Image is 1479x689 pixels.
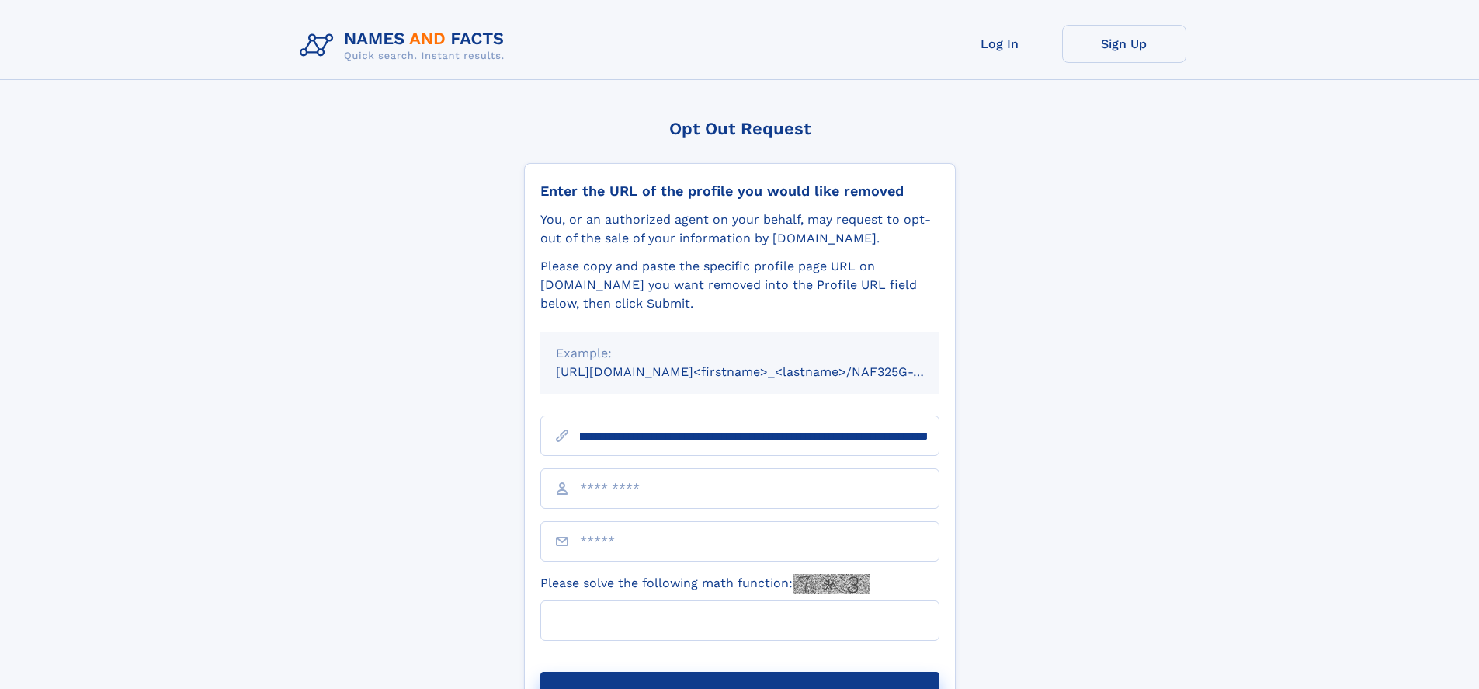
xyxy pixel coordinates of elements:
[524,119,956,138] div: Opt Out Request
[1062,25,1186,63] a: Sign Up
[556,344,924,363] div: Example:
[540,574,870,594] label: Please solve the following math function:
[540,211,939,248] div: You, or an authorized agent on your behalf, may request to opt-out of the sale of your informatio...
[540,183,939,200] div: Enter the URL of the profile you would like removed
[293,25,517,67] img: Logo Names and Facts
[556,364,969,379] small: [URL][DOMAIN_NAME]<firstname>_<lastname>/NAF325G-xxxxxxxx
[540,257,939,313] div: Please copy and paste the specific profile page URL on [DOMAIN_NAME] you want removed into the Pr...
[938,25,1062,63] a: Log In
